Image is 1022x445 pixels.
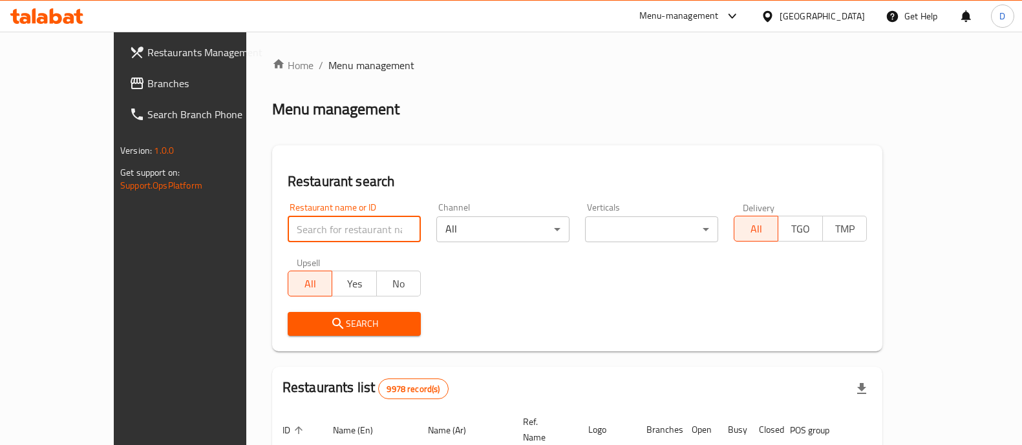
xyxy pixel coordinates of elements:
a: Search Branch Phone [119,99,284,130]
div: Menu-management [639,8,719,24]
div: Export file [846,373,877,404]
div: ​ [585,216,718,242]
span: Get support on: [120,164,180,181]
input: Search for restaurant name or ID.. [288,216,421,242]
span: Name (Ar) [428,422,483,438]
span: Search Branch Phone [147,107,274,122]
a: Home [272,57,314,73]
h2: Menu management [272,99,399,119]
span: TGO [783,220,817,238]
span: Restaurants Management [147,45,274,60]
a: Branches [119,68,284,99]
span: POS group [790,422,846,438]
span: All [740,220,773,238]
span: Search [298,316,410,332]
span: Menu management [328,57,414,73]
span: Branches [147,76,274,91]
button: TGO [778,216,822,242]
div: [GEOGRAPHIC_DATA] [780,9,865,23]
span: Name (En) [333,422,390,438]
span: ID [282,422,307,438]
button: Search [288,312,421,336]
span: D [999,9,1005,23]
div: All [436,216,570,242]
h2: Restaurants list [282,378,449,399]
span: TMP [828,220,862,238]
button: All [734,216,778,242]
a: Support.OpsPlatform [120,177,202,194]
div: Total records count [378,378,448,399]
span: 1.0.0 [154,142,174,159]
h2: Restaurant search [288,172,867,191]
label: Upsell [297,258,321,267]
button: TMP [822,216,867,242]
span: Version: [120,142,152,159]
button: All [288,271,332,296]
span: 9978 record(s) [379,383,447,395]
span: No [382,274,416,293]
label: Delivery [743,203,775,212]
span: Ref. Name [523,414,562,445]
nav: breadcrumb [272,57,882,73]
li: / [319,57,323,73]
span: Yes [337,274,371,293]
button: No [376,271,421,296]
button: Yes [332,271,376,296]
a: Restaurants Management [119,37,284,68]
span: All [293,274,327,293]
